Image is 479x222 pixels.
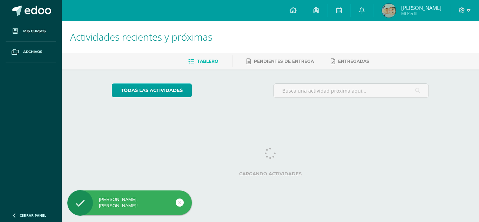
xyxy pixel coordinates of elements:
span: Tablero [197,59,218,64]
a: Archivos [6,42,56,62]
span: [PERSON_NAME] [401,4,441,11]
img: 7e96c599dc59bbbb4f30c2d78f6b81ba.png [382,4,396,18]
span: Entregadas [338,59,369,64]
span: Actividades recientes y próximas [70,30,212,43]
a: Entregadas [331,56,369,67]
a: Mis cursos [6,21,56,42]
span: Archivos [23,49,42,55]
span: Mi Perfil [401,11,441,16]
span: Pendientes de entrega [254,59,314,64]
div: [PERSON_NAME], [PERSON_NAME]! [67,196,192,209]
a: todas las Actividades [112,83,192,97]
a: Tablero [188,56,218,67]
label: Cargando actividades [112,171,429,176]
input: Busca una actividad próxima aquí... [274,84,429,97]
a: Pendientes de entrega [247,56,314,67]
span: Cerrar panel [20,213,46,218]
span: Mis cursos [23,28,46,34]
